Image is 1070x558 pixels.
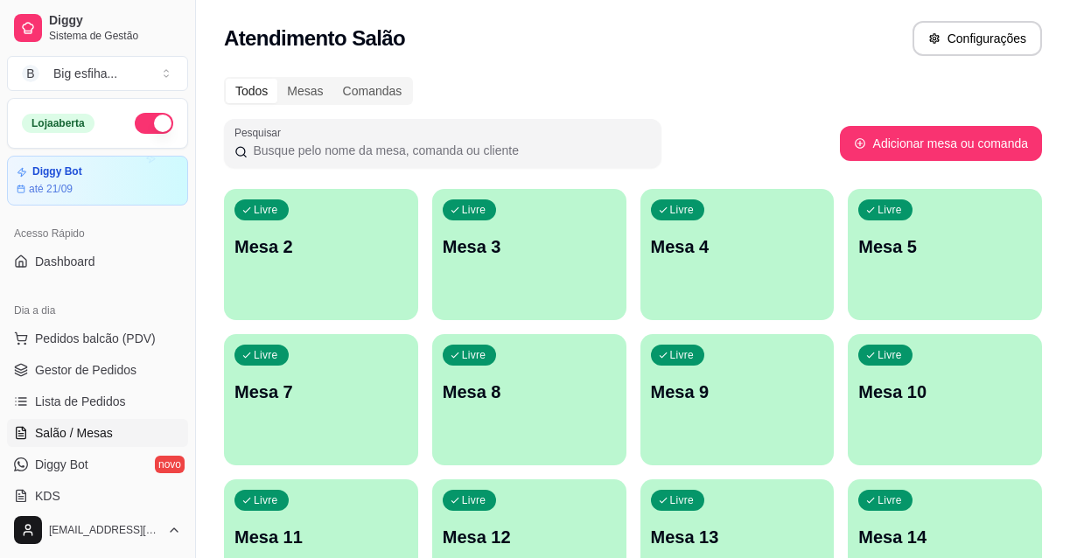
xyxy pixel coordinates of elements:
[640,334,835,465] button: LivreMesa 9
[224,334,418,465] button: LivreMesa 7
[7,220,188,248] div: Acesso Rápido
[226,79,277,103] div: Todos
[651,380,824,404] p: Mesa 9
[858,234,1032,259] p: Mesa 5
[858,525,1032,549] p: Mesa 14
[49,523,160,537] span: [EMAIL_ADDRESS][DOMAIN_NAME]
[878,203,902,217] p: Livre
[443,234,616,259] p: Mesa 3
[7,7,188,49] a: DiggySistema de Gestão
[234,234,408,259] p: Mesa 2
[35,361,136,379] span: Gestor de Pedidos
[277,79,332,103] div: Mesas
[670,348,695,362] p: Livre
[462,493,486,507] p: Livre
[49,29,181,43] span: Sistema de Gestão
[7,248,188,276] a: Dashboard
[7,419,188,447] a: Salão / Mesas
[32,165,82,178] article: Diggy Bot
[7,387,188,415] a: Lista de Pedidos
[443,380,616,404] p: Mesa 8
[333,79,412,103] div: Comandas
[7,482,188,510] a: KDS
[670,203,695,217] p: Livre
[135,113,173,134] button: Alterar Status
[7,356,188,384] a: Gestor de Pedidos
[7,509,188,551] button: [EMAIL_ADDRESS][DOMAIN_NAME]
[432,334,626,465] button: LivreMesa 8
[35,424,113,442] span: Salão / Mesas
[234,525,408,549] p: Mesa 11
[29,182,73,196] article: até 21/09
[35,253,95,270] span: Dashboard
[858,380,1032,404] p: Mesa 10
[913,21,1042,56] button: Configurações
[840,126,1042,161] button: Adicionar mesa ou comanda
[462,348,486,362] p: Livre
[53,65,117,82] div: Big esfiha ...
[254,203,278,217] p: Livre
[254,348,278,362] p: Livre
[49,13,181,29] span: Diggy
[651,525,824,549] p: Mesa 13
[224,189,418,320] button: LivreMesa 2
[35,330,156,347] span: Pedidos balcão (PDV)
[640,189,835,320] button: LivreMesa 4
[35,487,60,505] span: KDS
[248,142,651,159] input: Pesquisar
[848,189,1042,320] button: LivreMesa 5
[35,456,88,473] span: Diggy Bot
[7,324,188,352] button: Pedidos balcão (PDV)
[651,234,824,259] p: Mesa 4
[878,348,902,362] p: Livre
[234,125,287,140] label: Pesquisar
[22,114,94,133] div: Loja aberta
[22,65,39,82] span: B
[234,380,408,404] p: Mesa 7
[7,56,188,91] button: Select a team
[7,156,188,206] a: Diggy Botaté 21/09
[848,334,1042,465] button: LivreMesa 10
[7,450,188,478] a: Diggy Botnovo
[35,393,126,410] span: Lista de Pedidos
[878,493,902,507] p: Livre
[7,296,188,324] div: Dia a dia
[224,24,405,52] h2: Atendimento Salão
[432,189,626,320] button: LivreMesa 3
[254,493,278,507] p: Livre
[462,203,486,217] p: Livre
[443,525,616,549] p: Mesa 12
[670,493,695,507] p: Livre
